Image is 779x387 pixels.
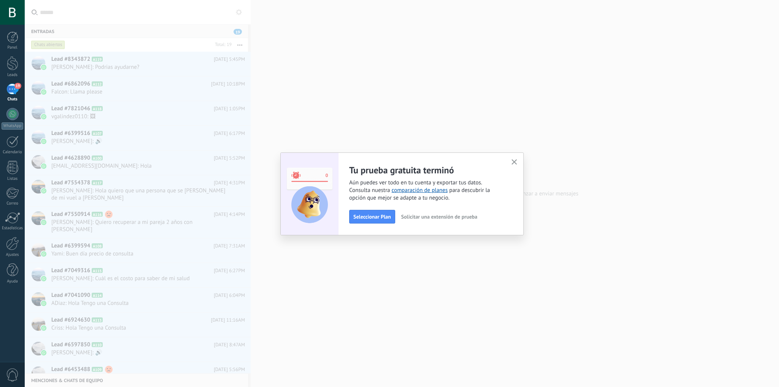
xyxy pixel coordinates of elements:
div: Calendario [2,150,24,155]
div: Leads [2,73,24,78]
button: Seleccionar Plan [349,210,395,224]
span: Aún puedes ver todo en tu cuenta y exportar tus datos. Consulta nuestra para descubrir la opción ... [349,179,502,202]
div: Ajustes [2,252,24,257]
div: Ayuda [2,279,24,284]
div: Estadísticas [2,226,24,231]
div: Chats [2,97,24,102]
div: WhatsApp [2,122,23,130]
a: comparación de planes [391,187,448,194]
span: Solicitar una extensión de prueba [401,214,477,219]
div: Correo [2,201,24,206]
h2: Tu prueba gratuita terminó [349,164,502,176]
div: Listas [2,176,24,181]
span: 19 [14,83,21,89]
button: Solicitar una extensión de prueba [398,211,481,222]
span: Seleccionar Plan [353,214,391,219]
div: Panel [2,45,24,50]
